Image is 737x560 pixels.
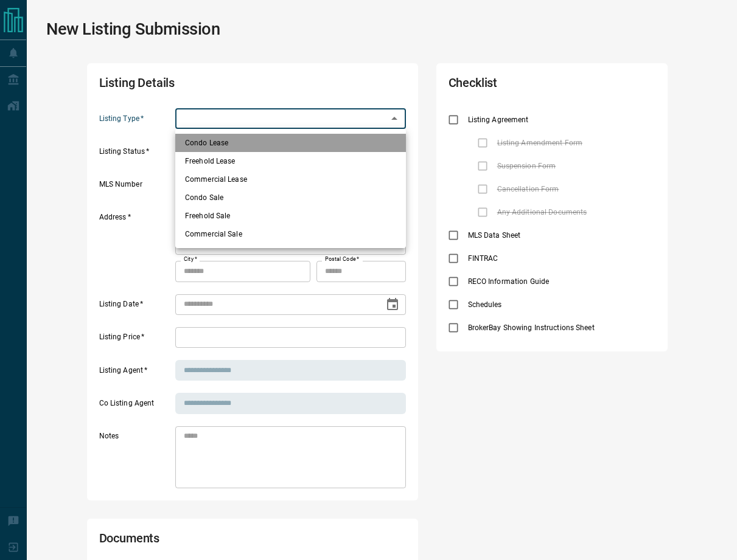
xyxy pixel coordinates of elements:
[175,225,406,243] li: Commercial Sale
[175,207,406,225] li: Freehold Sale
[175,134,406,152] li: Condo Lease
[175,170,406,188] li: Commercial Lease
[175,188,406,207] li: Condo Sale
[175,152,406,170] li: Freehold Lease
